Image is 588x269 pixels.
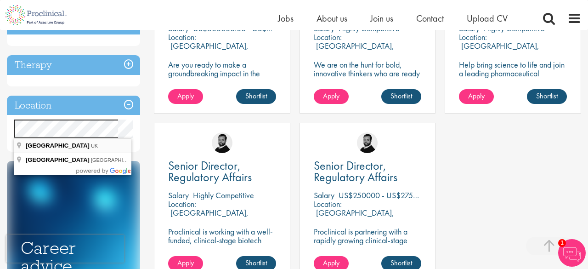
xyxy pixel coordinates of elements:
[314,60,422,104] p: We are on the hunt for bold, innovative thinkers who are ready to help push the boundaries of sci...
[168,32,196,42] span: Location:
[468,91,485,101] span: Apply
[314,190,334,200] span: Salary
[193,190,254,200] p: Highly Competitive
[91,157,199,163] span: [GEOGRAPHIC_DATA], [GEOGRAPHIC_DATA]
[527,89,567,104] a: Shortlist
[459,32,487,42] span: Location:
[339,190,462,200] p: US$250000 - US$275000 per annum
[314,32,342,42] span: Location:
[314,199,342,209] span: Location:
[314,207,394,227] p: [GEOGRAPHIC_DATA], [GEOGRAPHIC_DATA]
[168,60,276,113] p: Are you ready to make a groundbreaking impact in the world of biotechnology? Join a growing compa...
[177,91,194,101] span: Apply
[168,160,276,183] a: Senior Director, Regulatory Affairs
[357,132,378,153] img: Nick Walker
[370,12,393,24] a: Join us
[168,207,249,227] p: [GEOGRAPHIC_DATA], [GEOGRAPHIC_DATA]
[168,190,189,200] span: Salary
[278,12,294,24] a: Jobs
[467,12,508,24] a: Upload CV
[314,158,397,185] span: Senior Director, Regulatory Affairs
[459,60,567,104] p: Help bring science to life and join a leading pharmaceutical company to play a key role in delive...
[168,89,203,104] a: Apply
[317,12,347,24] a: About us
[314,160,422,183] a: Senior Director, Regulatory Affairs
[558,239,586,267] img: Chatbot
[168,40,249,60] p: [GEOGRAPHIC_DATA], [GEOGRAPHIC_DATA]
[416,12,444,24] a: Contact
[168,158,252,185] span: Senior Director, Regulatory Affairs
[459,89,494,104] a: Apply
[323,258,339,268] span: Apply
[7,55,140,75] h3: Therapy
[6,235,124,263] iframe: reCAPTCHA
[381,89,421,104] a: Shortlist
[314,89,349,104] a: Apply
[177,258,194,268] span: Apply
[236,89,276,104] a: Shortlist
[7,96,140,115] h3: Location
[558,239,566,247] span: 1
[459,40,539,60] p: [GEOGRAPHIC_DATA], [GEOGRAPHIC_DATA]
[314,40,394,60] p: [GEOGRAPHIC_DATA], [GEOGRAPHIC_DATA]
[212,132,232,153] img: Nick Walker
[26,142,90,149] span: [GEOGRAPHIC_DATA]
[323,91,339,101] span: Apply
[91,143,98,149] span: UK
[26,156,90,163] span: [GEOGRAPHIC_DATA]
[168,199,196,209] span: Location:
